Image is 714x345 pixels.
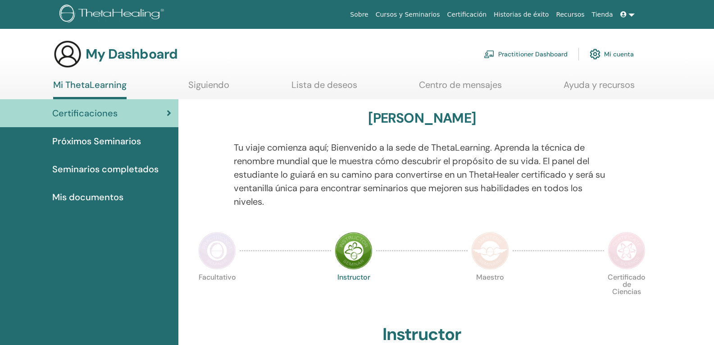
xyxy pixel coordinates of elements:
span: Seminarios completados [52,162,159,176]
p: Tu viaje comienza aquí; Bienvenido a la sede de ThetaLearning. Aprenda la técnica de renombre mun... [234,141,610,208]
img: Master [471,232,509,270]
img: Instructor [335,232,373,270]
h3: My Dashboard [86,46,177,62]
a: Certificación [443,6,490,23]
p: Certificado de Ciencias [608,274,646,312]
a: Cursos y Seminarios [372,6,444,23]
h3: [PERSON_NAME] [368,110,476,126]
a: Recursos [552,6,588,23]
a: Practitioner Dashboard [484,44,568,64]
img: Practitioner [198,232,236,270]
a: Lista de deseos [291,79,357,97]
a: Siguiendo [188,79,229,97]
a: Historias de éxito [490,6,552,23]
p: Instructor [335,274,373,312]
a: Centro de mensajes [419,79,502,97]
a: Tienda [588,6,617,23]
img: cog.svg [590,46,600,62]
a: Sobre [346,6,372,23]
img: generic-user-icon.jpg [53,40,82,69]
a: Mi ThetaLearning [53,79,127,99]
p: Maestro [471,274,509,312]
a: Mi cuenta [590,44,634,64]
span: Mis documentos [52,190,123,204]
span: Certificaciones [52,106,118,120]
img: logo.png [59,5,167,25]
h2: Instructor [382,324,461,345]
span: Próximos Seminarios [52,134,141,148]
p: Facultativo [198,274,236,312]
img: Certificate of Science [608,232,646,270]
a: Ayuda y recursos [564,79,635,97]
img: chalkboard-teacher.svg [484,50,495,58]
